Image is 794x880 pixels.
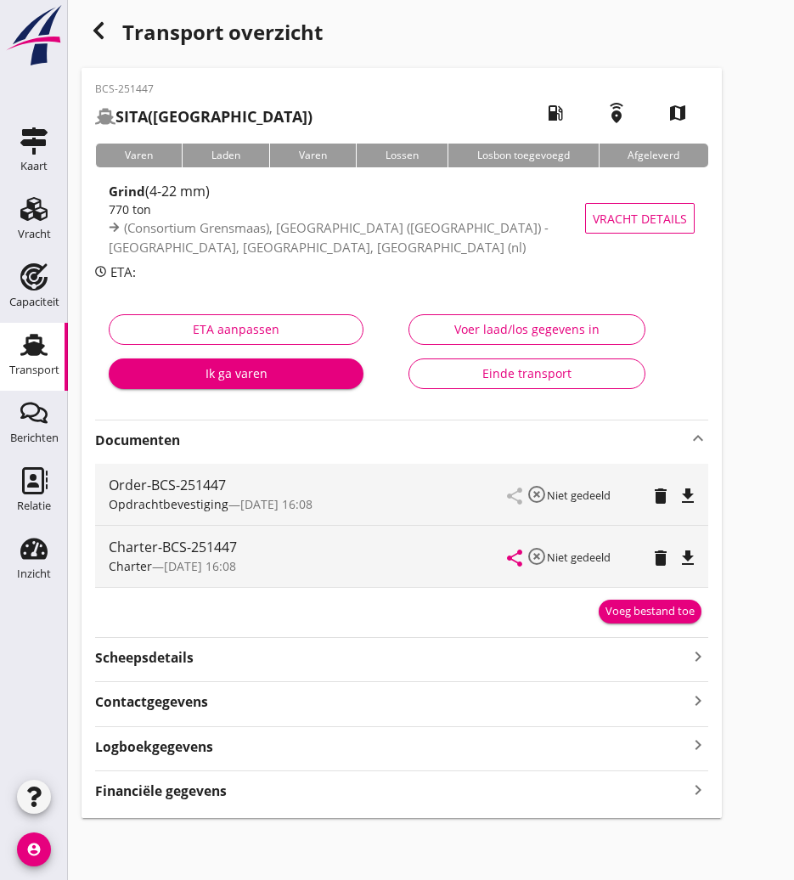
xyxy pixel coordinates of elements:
[123,320,349,338] div: ETA aanpassen
[109,495,508,513] div: —
[9,364,59,375] div: Transport
[109,475,508,495] div: Order-BCS-251447
[109,558,152,574] span: Charter
[17,500,51,511] div: Relatie
[547,488,611,503] small: Niet gedeeld
[9,296,59,307] div: Capaciteit
[18,228,51,240] div: Vracht
[688,689,708,712] i: keyboard_arrow_right
[650,548,671,568] i: delete
[688,734,708,757] i: keyboard_arrow_right
[527,484,547,505] i: highlight_off
[599,144,709,167] div: Afgeleverd
[10,432,59,443] div: Berichten
[654,89,701,137] i: map
[109,183,145,200] strong: Grind
[95,181,708,256] a: Grind(4-22 mm)770 ton(Consortium Grensmaas), [GEOGRAPHIC_DATA] ([GEOGRAPHIC_DATA]) - [GEOGRAPHIC_...
[109,557,508,575] div: —
[109,358,363,389] button: Ik ga varen
[3,4,65,67] img: logo-small.a267ee39.svg
[532,89,579,137] i: local_gas_station
[109,496,228,512] span: Opdrachtbevestiging
[408,358,645,389] button: Einde transport
[650,486,671,506] i: delete
[95,105,313,128] h2: ([GEOGRAPHIC_DATA])
[240,496,313,512] span: [DATE] 16:08
[585,203,695,234] button: Vracht details
[20,161,48,172] div: Kaart
[95,737,213,757] strong: Logboekgegevens
[95,692,208,712] strong: Contactgegevens
[356,144,448,167] div: Lossen
[593,89,640,137] i: emergency_share
[145,182,210,200] span: (4-22 mm)
[599,600,701,623] button: Voeg bestand toe
[109,314,363,345] button: ETA aanpassen
[423,320,630,338] div: Voer laad/los gegevens in
[547,550,611,565] small: Niet gedeeld
[423,364,630,382] div: Einde transport
[95,781,227,801] strong: Financiële gegevens
[17,832,51,866] i: account_circle
[164,558,236,574] span: [DATE] 16:08
[182,144,269,167] div: Laden
[688,428,708,448] i: keyboard_arrow_up
[408,314,645,345] button: Voer laad/los gegevens in
[678,548,698,568] i: file_download
[82,14,722,54] div: Transport overzicht
[109,219,549,256] span: (Consortium Grensmaas), [GEOGRAPHIC_DATA] ([GEOGRAPHIC_DATA]) - [GEOGRAPHIC_DATA], [GEOGRAPHIC_DA...
[115,106,148,127] strong: SITA
[605,603,695,620] div: Voeg bestand toe
[269,144,356,167] div: Varen
[504,548,525,568] i: share
[95,82,313,97] p: BCS-251447
[678,486,698,506] i: file_download
[110,263,136,280] span: ETA:
[527,546,547,567] i: highlight_off
[95,431,688,450] strong: Documenten
[122,364,350,382] div: Ik ga varen
[95,144,182,167] div: Varen
[17,568,51,579] div: Inzicht
[109,537,508,557] div: Charter-BCS-251447
[109,200,628,218] div: 770 ton
[95,648,194,668] strong: Scheepsdetails
[688,778,708,801] i: keyboard_arrow_right
[448,144,599,167] div: Losbon toegevoegd
[688,645,708,668] i: keyboard_arrow_right
[593,210,687,228] span: Vracht details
